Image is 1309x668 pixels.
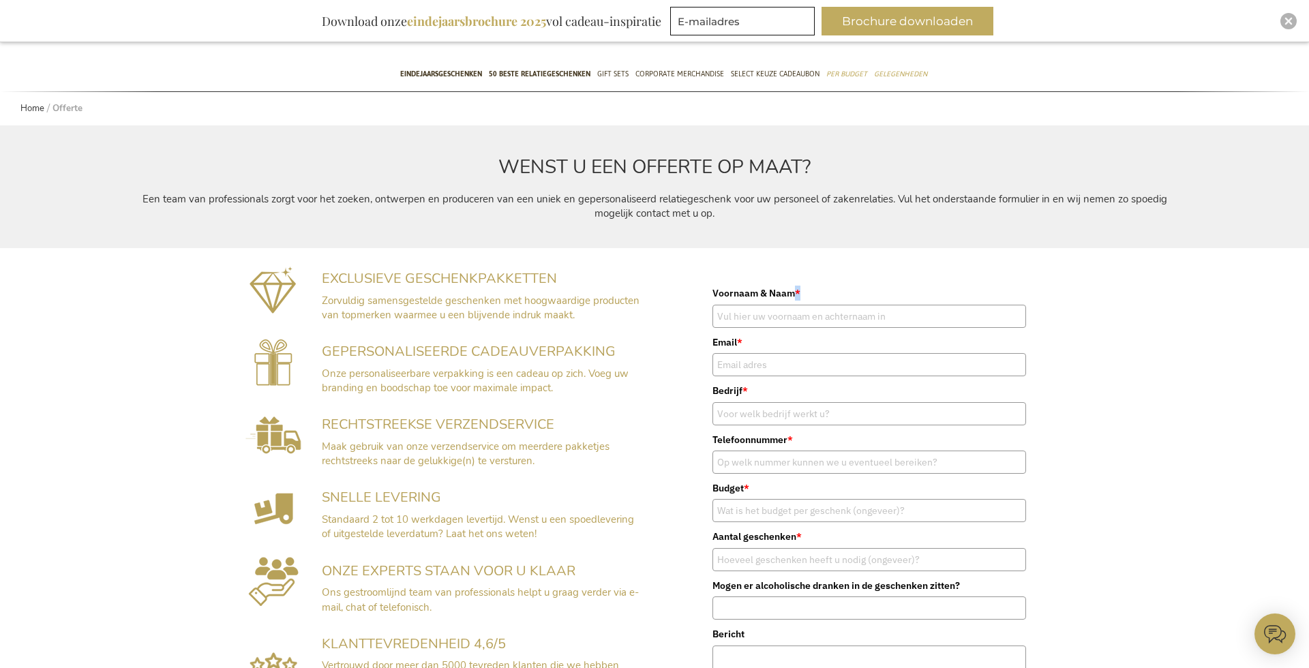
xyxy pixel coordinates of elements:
[597,67,629,81] span: Gift Sets
[712,432,1026,447] label: Telefoonnummer
[52,102,82,115] strong: Offerte
[322,415,554,434] span: RECHTSTREEKSE VERZENDSERVICE
[322,367,629,395] span: Onze personaliseerbare verpakking is een cadeau op zich. Voeg uw branding en boodschap toe voor m...
[712,353,1026,376] input: Email adres
[670,7,819,40] form: marketing offers and promotions
[670,7,815,35] input: E-mailadres
[245,444,301,457] a: Rechtstreekse Verzendservice
[712,481,1026,496] label: Budget
[131,192,1178,222] p: Een team van professionals zorgt voor het zoeken, ontwerpen en produceren van een uniek en gepers...
[1254,613,1295,654] iframe: belco-activator-frame
[322,513,634,541] span: Standaard 2 tot 10 werkdagen levertijd. Wenst u een spoedlevering of uitgestelde leverdatum? Laat...
[322,562,575,580] span: ONZE EXPERTS STAAN VOOR U KLAAR
[712,383,1026,398] label: Bedrijf
[822,7,993,35] button: Brochure downloaden
[316,7,667,35] div: Download onze vol cadeau-inspiratie
[1284,17,1293,25] img: Close
[407,13,546,29] b: eindejaarsbrochure 2025
[712,335,1026,350] label: Email
[250,265,297,314] img: Exclusieve geschenkpakketten mét impact
[826,67,867,81] span: Per Budget
[254,339,292,386] img: Gepersonaliseerde cadeauverpakking voorzien van uw branding
[322,635,506,653] span: KLANTTEVREDENHEID 4,6/5
[712,548,1026,571] input: Hoeveel geschenken heeft u nodig (ongeveer)?
[322,269,557,288] span: EXCLUSIEVE GESCHENKPAKKETTEN
[245,416,301,454] img: Rechtstreekse Verzendservice
[635,67,724,81] span: Corporate Merchandise
[322,488,441,506] span: SNELLE LEVERING
[20,102,44,115] a: Home
[712,499,1026,522] input: Wat is het budget per geschenk (ongeveer)?
[322,440,610,468] span: Maak gebruik van onze verzendservice om meerdere pakketjes rechtstreeks naar de gelukkige(n) te v...
[712,402,1026,425] input: Voor welk bedrijf werkt u?
[1280,13,1297,29] div: Close
[322,586,639,613] span: Ons gestroomlijnd team van professionals helpt u graag verder via e-mail, chat of telefonisch.
[712,286,1026,301] label: Voornaam & Naam
[712,305,1026,328] input: Vul hier uw voornaam en achternaam in
[874,67,927,81] span: Gelegenheden
[322,294,640,322] span: Zorvuldig samensgestelde geschenken met hoogwaardige producten van topmerken waarmee u een blijve...
[712,578,1026,593] label: Mogen er alcoholische dranken in de geschenken zitten?
[322,342,616,361] span: GEPERSONALISEERDE CADEAUVERPAKKING
[712,626,1026,641] label: Bericht
[131,157,1178,178] h2: WENST U EEN OFFERTE OP MAAT?
[712,529,1026,544] label: Aantal geschenken
[489,67,590,81] span: 50 beste relatiegeschenken
[400,67,482,81] span: Eindejaarsgeschenken
[712,451,1026,474] input: Op welk nummer kunnen we u eventueel bereiken?
[731,67,819,81] span: Select Keuze Cadeaubon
